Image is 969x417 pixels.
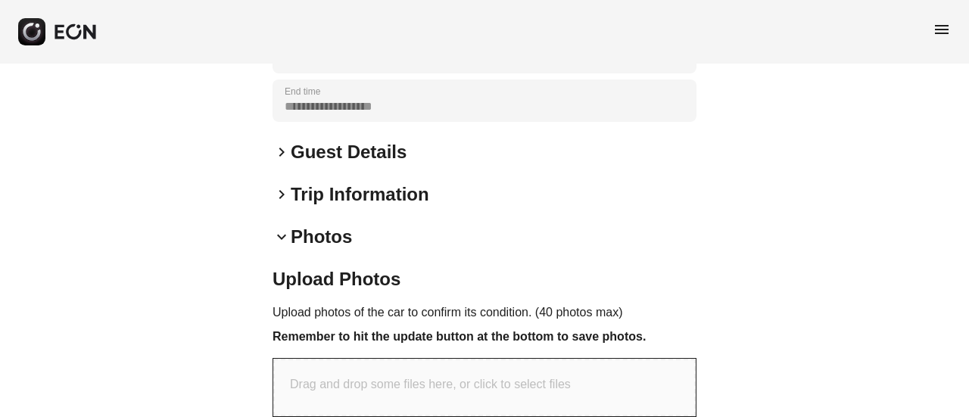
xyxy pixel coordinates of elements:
h2: Upload Photos [273,267,696,291]
p: Drag and drop some files here, or click to select files [290,375,571,394]
p: Upload photos of the car to confirm its condition. (40 photos max) [273,303,696,322]
h3: Remember to hit the update button at the bottom to save photos. [273,328,696,346]
span: menu [933,20,951,39]
span: keyboard_arrow_right [273,185,291,204]
h2: Photos [291,225,352,249]
span: keyboard_arrow_down [273,228,291,246]
h2: Guest Details [291,140,407,164]
span: keyboard_arrow_right [273,143,291,161]
h2: Trip Information [291,182,429,207]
